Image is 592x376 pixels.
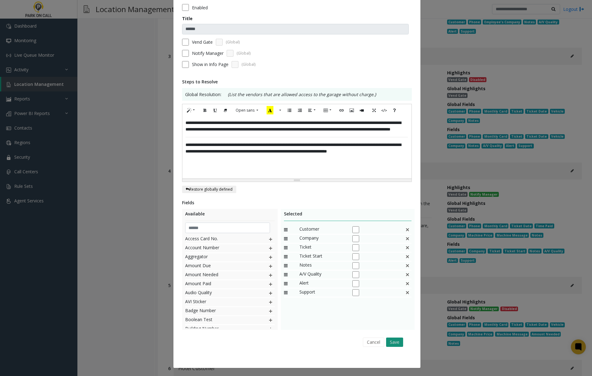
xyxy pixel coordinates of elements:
span: Company [299,235,346,243]
img: This is a default field and cannot be deleted. [405,289,410,297]
span: Ticket [299,244,346,252]
div: Resize [182,179,411,182]
button: Ordered list (CTRL+SHIFT+NUM8) [294,106,305,115]
span: Amount Paid [185,280,255,288]
img: plusIcon.svg [268,325,273,333]
span: (Global) [226,39,240,45]
span: A/V Quality [299,271,346,279]
img: This is a default field and cannot be deleted. [405,280,410,288]
span: Notes [299,262,346,270]
button: Full Screen [369,106,379,115]
img: plusIcon.svg [268,289,273,297]
img: false [405,226,410,234]
span: Customer [299,226,346,234]
img: plusIcon.svg [268,271,273,279]
div: Selected [284,210,412,221]
img: plusIcon.svg [268,280,273,288]
img: plusIcon.svg [268,262,273,270]
span: Boolean Test [185,316,255,324]
button: Remove Font Style (CTRL+\) [220,106,231,115]
label: Vend Gate [192,39,213,45]
img: false [405,253,410,261]
button: Restore globally defined [182,186,236,193]
img: plusIcon.svg [268,316,273,324]
img: This is a default field and cannot be deleted. [405,271,410,279]
button: Bold (CTRL+B) [200,106,210,115]
span: Open sans [236,108,255,113]
span: Show in Info Page [192,61,229,68]
img: plusIcon.svg [268,244,273,252]
button: Recent Color [263,106,277,115]
span: AVI Sticker [185,298,255,306]
div: Fields [182,199,412,206]
span: Building Number [185,325,255,333]
img: plusIcon.svg [268,298,273,306]
span: Audio Quality [185,289,255,297]
span: (Global) [237,51,250,56]
button: Font Family [232,106,262,115]
button: Code View [379,106,390,115]
img: plusIcon.svg [268,235,273,243]
button: Underline (CTRL+U) [210,106,220,115]
button: Picture [346,106,357,115]
button: Table [320,106,335,115]
button: More Color [276,106,283,115]
button: Save [386,338,403,347]
img: plusIcon.svg [268,253,273,261]
button: Video [357,106,367,115]
img: plusIcon.svg [268,307,273,315]
span: Aggregator [185,253,255,261]
span: (Global) [242,62,255,67]
button: Cancel [363,338,384,347]
button: Link (CTRL+K) [336,106,347,115]
img: false [405,235,410,243]
div: Steps to Resolve [182,78,412,85]
span: Amount Needed [185,271,255,279]
img: This is a default field and cannot be deleted. [405,262,410,270]
button: Help [389,106,400,115]
span: Badge Number [185,307,255,315]
span: Global Resolution: [185,91,221,98]
p: {List the vendors that are allowed access to the garage without charge.} [221,91,376,98]
button: Unordered list (CTRL+SHIFT+NUM7) [284,106,295,115]
button: Style [184,106,198,115]
div: Available [185,210,275,221]
img: false [405,244,410,252]
button: Paragraph [305,106,319,115]
span: Ticket Start [299,253,346,261]
span: Support [299,289,346,297]
span: Access Card No. [185,235,255,243]
label: Title [182,15,193,22]
span: Amount Due [185,262,255,270]
span: Alert [299,280,346,288]
label: Notify Manager [192,50,224,56]
span: Account Number [185,244,255,252]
